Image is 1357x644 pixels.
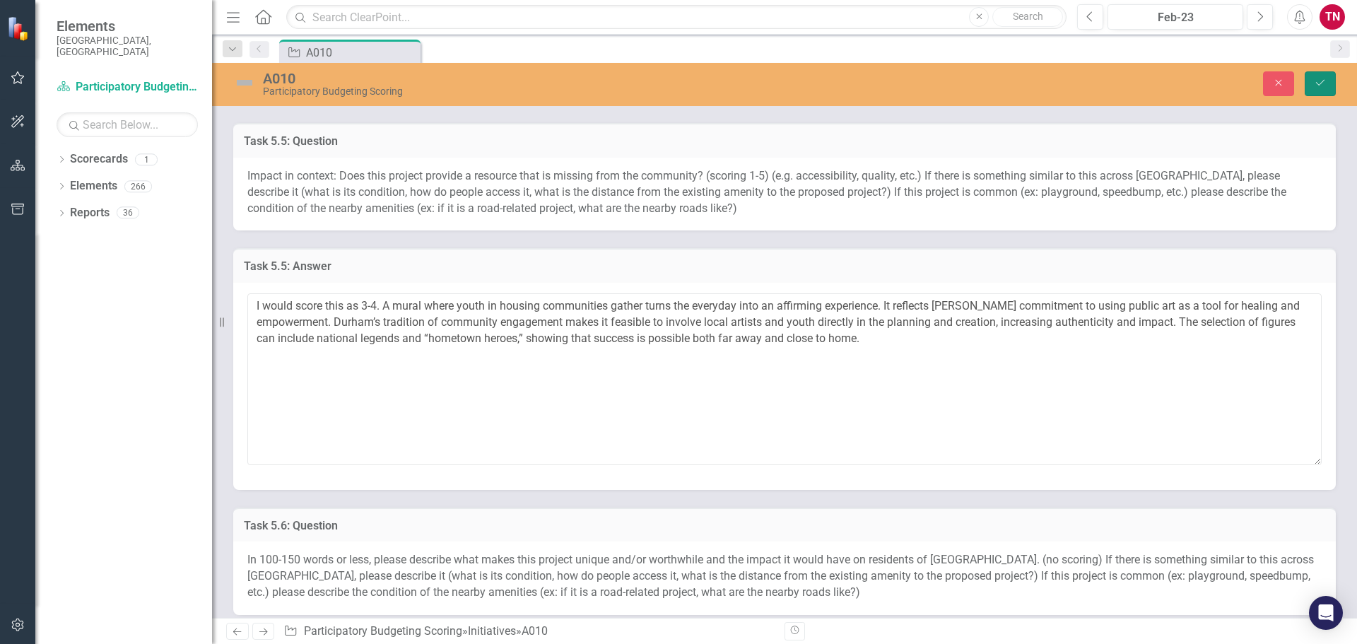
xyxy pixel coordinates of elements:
div: » » [283,623,774,640]
a: Participatory Budgeting Scoring [304,624,462,638]
img: ClearPoint Strategy [7,16,32,41]
a: Scorecards [70,151,128,168]
input: Search Below... [57,112,198,137]
div: Feb-23 [1112,9,1238,26]
img: Not Defined [233,71,256,94]
div: 36 [117,207,139,219]
span: In 100-150 words or less, please describe what makes this project unique and/or worthwhile and th... [247,553,1314,599]
div: A010 [263,71,852,86]
textarea: I would score this as 3-4. A mural where youth in housing communities gather turns the everyday i... [247,293,1322,464]
button: Search [992,7,1063,27]
div: Participatory Budgeting Scoring [263,86,852,97]
div: 1 [135,153,158,165]
button: Feb-23 [1108,4,1243,30]
div: 266 [124,180,152,192]
a: Reports [70,205,110,221]
span: Elements [57,18,198,35]
div: A010 [522,624,548,638]
a: Participatory Budgeting Scoring [57,79,198,95]
small: [GEOGRAPHIC_DATA], [GEOGRAPHIC_DATA] [57,35,198,58]
a: Elements [70,178,117,194]
span: Search [1013,11,1043,22]
span: Impact in context: Does this project provide a resource that is missing from the community? (scor... [247,169,1286,215]
button: TN [1320,4,1345,30]
div: Open Intercom Messenger [1309,596,1343,630]
a: Initiatives [468,624,516,638]
h3: Task 5.6: Question [244,520,1325,532]
h3: Task 5.5: Question [244,135,1325,148]
h3: Task 5.5: Answer [244,260,1325,273]
input: Search ClearPoint... [286,5,1067,30]
div: A010 [306,44,417,62]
